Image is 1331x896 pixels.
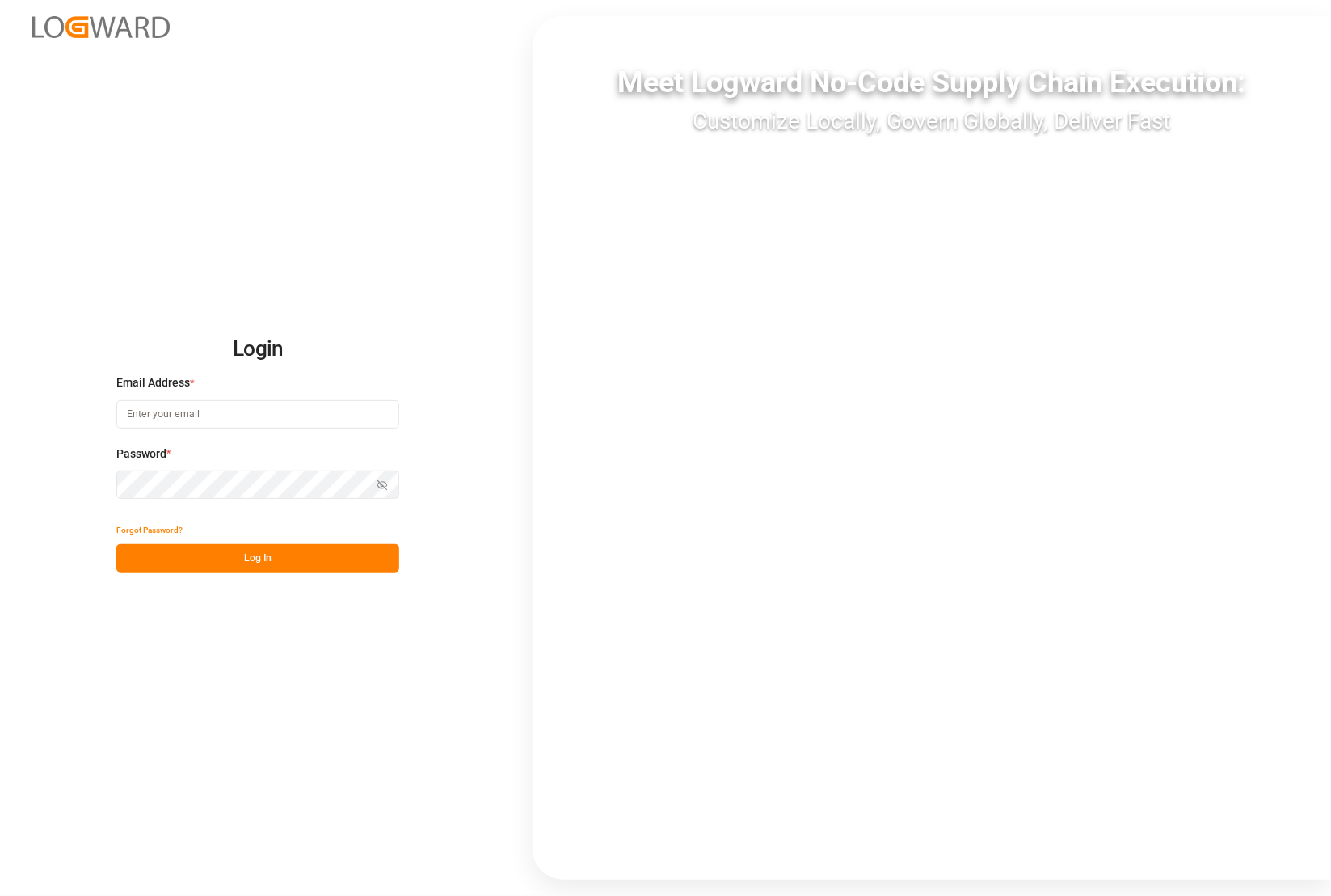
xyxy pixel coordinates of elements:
span: Email Address [116,374,190,391]
h2: Login [116,323,399,375]
input: Enter your email [116,400,399,429]
button: Forgot Password? [116,516,183,544]
div: Customize Locally, Govern Globally, Deliver Fast [533,104,1331,138]
button: Log In [116,544,399,573]
span: Password [116,446,166,463]
img: Logward_new_orange.png [32,16,170,38]
div: Meet Logward No-Code Supply Chain Execution: [533,61,1331,104]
